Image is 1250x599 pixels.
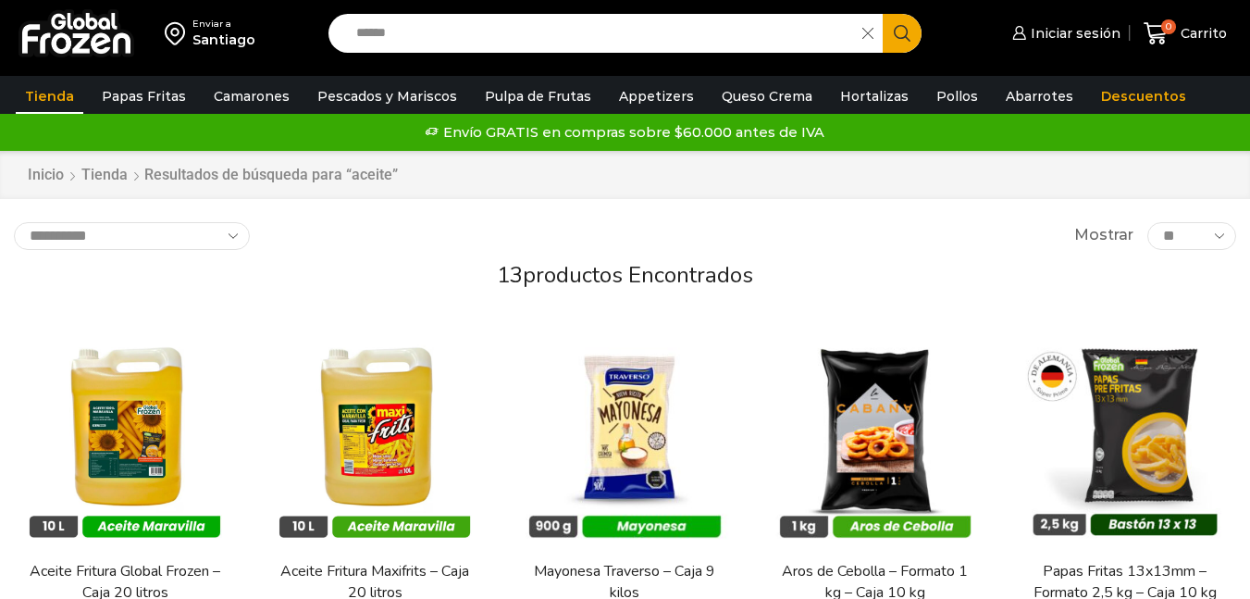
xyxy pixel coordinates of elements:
a: Appetizers [610,79,703,114]
span: 13 [497,260,523,290]
a: Hortalizas [831,79,918,114]
a: Queso Crema [712,79,822,114]
select: Pedido de la tienda [14,222,250,250]
a: Iniciar sesión [1008,15,1120,52]
a: Camarones [204,79,299,114]
nav: Breadcrumb [27,165,398,186]
span: Iniciar sesión [1026,24,1120,43]
a: Pescados y Mariscos [308,79,466,114]
span: productos encontrados [523,260,753,290]
button: Search button [883,14,922,53]
a: Tienda [80,165,129,186]
span: 0 [1161,19,1176,34]
a: Tienda [16,79,83,114]
a: 0 Carrito [1139,12,1231,56]
h1: Resultados de búsqueda para “aceite” [144,166,398,183]
div: Enviar a [192,18,255,31]
span: Mostrar [1074,225,1133,246]
div: Santiago [192,31,255,49]
a: Pollos [927,79,987,114]
img: address-field-icon.svg [165,18,192,49]
a: Inicio [27,165,65,186]
a: Papas Fritas [93,79,195,114]
a: Pulpa de Frutas [476,79,600,114]
span: Carrito [1176,24,1227,43]
a: Descuentos [1092,79,1195,114]
a: Abarrotes [996,79,1083,114]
